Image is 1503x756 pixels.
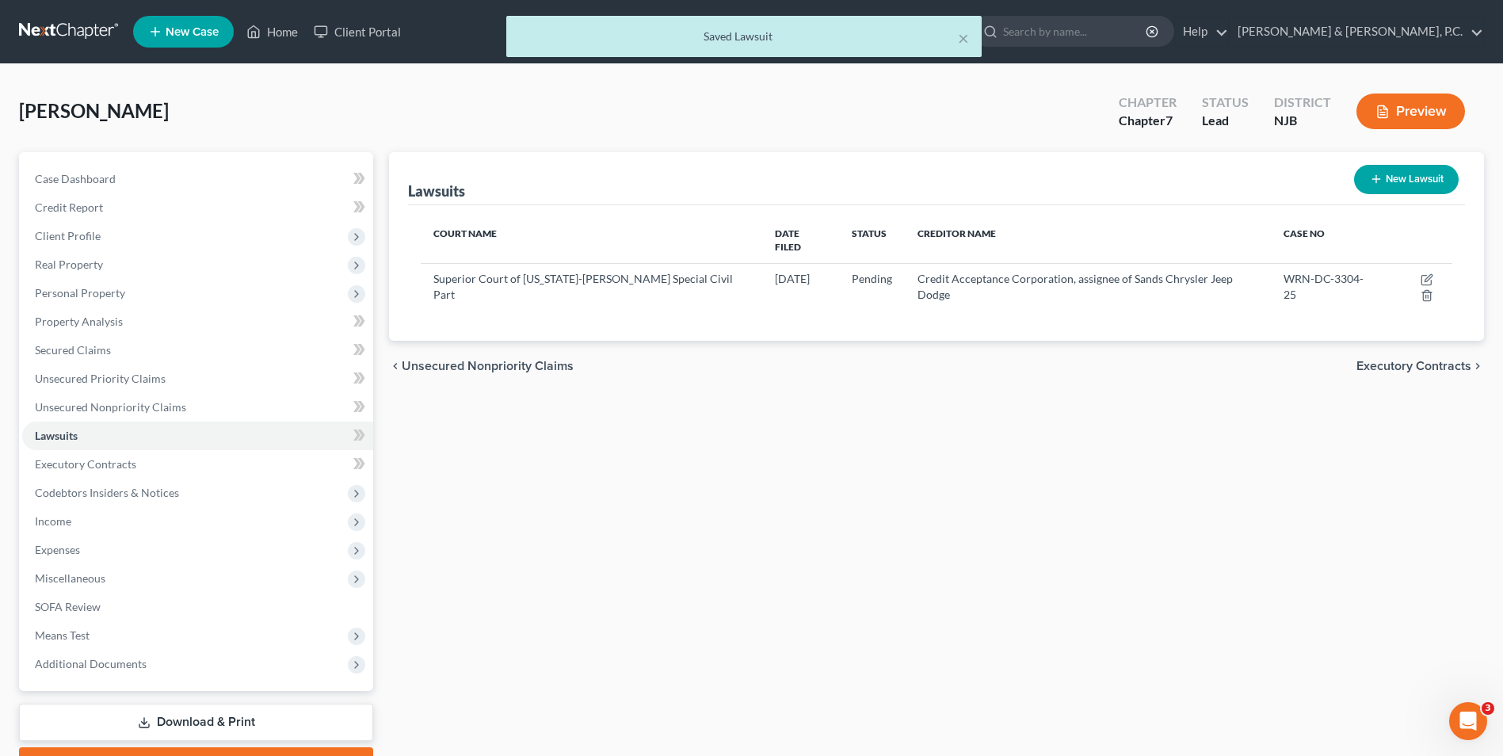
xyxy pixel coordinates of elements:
[775,272,810,285] span: [DATE]
[402,360,574,372] span: Unsecured Nonpriority Claims
[1482,702,1494,715] span: 3
[35,571,105,585] span: Miscellaneous
[1119,112,1177,130] div: Chapter
[1274,94,1331,112] div: District
[35,600,101,613] span: SOFA Review
[433,227,497,239] span: Court Name
[1119,94,1177,112] div: Chapter
[35,172,116,185] span: Case Dashboard
[35,286,125,300] span: Personal Property
[1284,272,1364,301] span: WRN-DC-3304-25
[35,514,71,528] span: Income
[389,360,574,372] button: chevron_left Unsecured Nonpriority Claims
[1449,702,1487,740] iframe: Intercom live chat
[35,372,166,385] span: Unsecured Priority Claims
[1165,113,1173,128] span: 7
[22,336,373,365] a: Secured Claims
[19,99,169,122] span: [PERSON_NAME]
[22,450,373,479] a: Executory Contracts
[35,343,111,357] span: Secured Claims
[1356,360,1484,372] button: Executory Contracts chevron_right
[35,457,136,471] span: Executory Contracts
[35,429,78,442] span: Lawsuits
[35,543,80,556] span: Expenses
[852,227,887,239] span: Status
[519,29,969,44] div: Saved Lawsuit
[917,227,996,239] span: Creditor Name
[1202,112,1249,130] div: Lead
[917,272,1233,301] span: Credit Acceptance Corporation, assignee of Sands Chrysler Jeep Dodge
[1274,112,1331,130] div: NJB
[1354,165,1459,194] button: New Lawsuit
[852,272,892,285] span: Pending
[35,657,147,670] span: Additional Documents
[408,181,465,200] div: Lawsuits
[22,193,373,222] a: Credit Report
[35,200,103,214] span: Credit Report
[958,29,969,48] button: ×
[35,258,103,271] span: Real Property
[35,486,179,499] span: Codebtors Insiders & Notices
[775,227,801,253] span: Date Filed
[35,229,101,242] span: Client Profile
[22,365,373,393] a: Unsecured Priority Claims
[22,165,373,193] a: Case Dashboard
[35,400,186,414] span: Unsecured Nonpriority Claims
[1356,360,1471,372] span: Executory Contracts
[1471,360,1484,372] i: chevron_right
[35,628,90,642] span: Means Test
[22,593,373,621] a: SOFA Review
[433,272,733,301] span: Superior Court of [US_STATE]-[PERSON_NAME] Special Civil Part
[19,704,373,741] a: Download & Print
[22,307,373,336] a: Property Analysis
[1356,94,1465,129] button: Preview
[1202,94,1249,112] div: Status
[22,393,373,422] a: Unsecured Nonpriority Claims
[22,422,373,450] a: Lawsuits
[1284,227,1325,239] span: Case No
[389,360,402,372] i: chevron_left
[35,315,123,328] span: Property Analysis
